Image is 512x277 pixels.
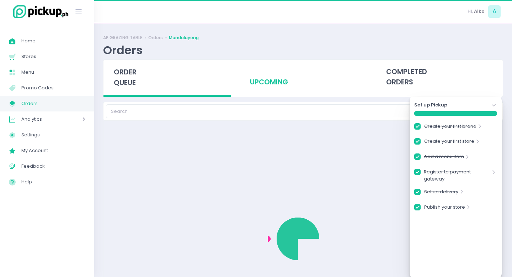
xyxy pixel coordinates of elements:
[106,104,465,118] input: Search
[424,204,465,213] a: Publish your store
[103,43,143,57] div: Orders
[424,188,458,198] a: Set up delivery
[375,60,503,95] div: completed orders
[21,146,85,155] span: My Account
[148,35,163,41] a: Orders
[424,153,464,163] a: Add a menu item
[21,52,85,61] span: Stores
[21,130,85,140] span: Settings
[424,123,476,132] a: Create your first brand
[21,177,85,187] span: Help
[21,68,85,77] span: Menu
[114,67,137,88] span: order queue
[424,138,474,147] a: Create your first store
[169,35,199,41] a: Mandaluyong
[103,35,142,41] a: AP GRAZING TABLE
[240,60,367,95] div: upcoming
[21,36,85,46] span: Home
[468,8,473,15] span: Hi,
[488,5,501,18] span: A
[424,168,490,182] a: Register to payment gateway
[21,115,62,124] span: Analytics
[414,101,447,109] strong: Set up Pickup
[21,83,85,93] span: Promo Codes
[21,162,85,171] span: Feedback
[9,4,69,19] img: logo
[474,8,485,15] span: Aiko
[21,99,85,108] span: Orders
